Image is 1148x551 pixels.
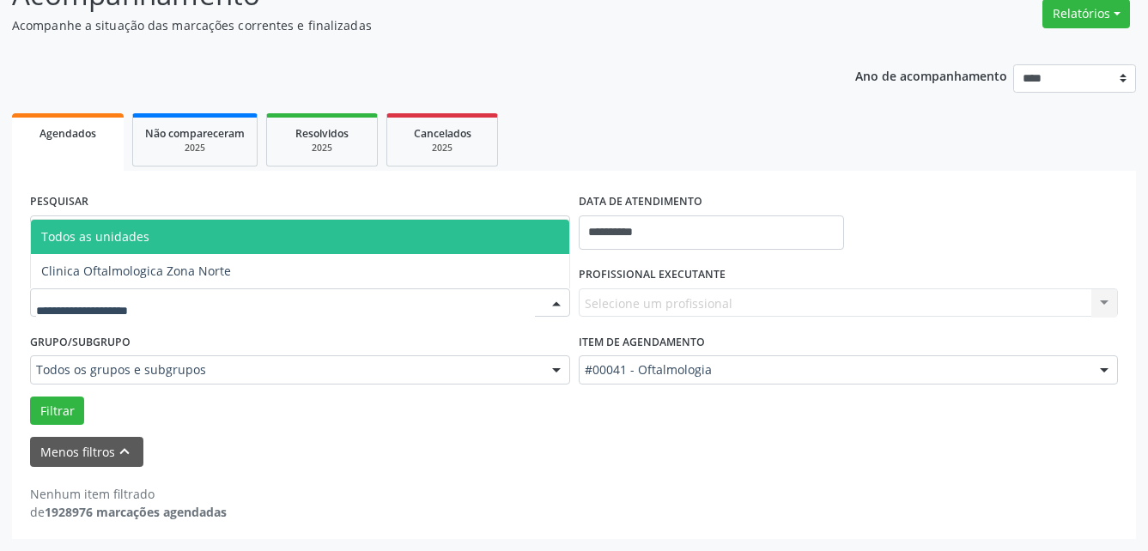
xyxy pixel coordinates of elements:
span: Agendados [39,126,96,141]
label: PESQUISAR [30,189,88,215]
div: 2025 [399,142,485,154]
button: Filtrar [30,397,84,426]
span: Todos os grupos e subgrupos [36,361,535,378]
span: #00041 - Oftalmologia [585,361,1084,378]
span: Cancelados [414,126,471,141]
strong: 1928976 marcações agendadas [45,504,227,520]
div: 2025 [279,142,365,154]
div: de [30,503,227,521]
p: Acompanhe a situação das marcações correntes e finalizadas [12,16,799,34]
span: Resolvidos [295,126,349,141]
span: Não compareceram [145,126,245,141]
span: Todos as unidades [41,228,149,245]
label: Grupo/Subgrupo [30,329,131,355]
button: Menos filtroskeyboard_arrow_up [30,437,143,467]
label: PROFISSIONAL EXECUTANTE [579,262,726,288]
div: 2025 [145,142,245,154]
div: Nenhum item filtrado [30,485,227,503]
p: Ano de acompanhamento [855,64,1007,86]
i: keyboard_arrow_up [115,442,134,461]
label: DATA DE ATENDIMENTO [579,189,702,215]
span: Clinica Oftalmologica Zona Norte [41,263,231,279]
label: Item de agendamento [579,329,705,355]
